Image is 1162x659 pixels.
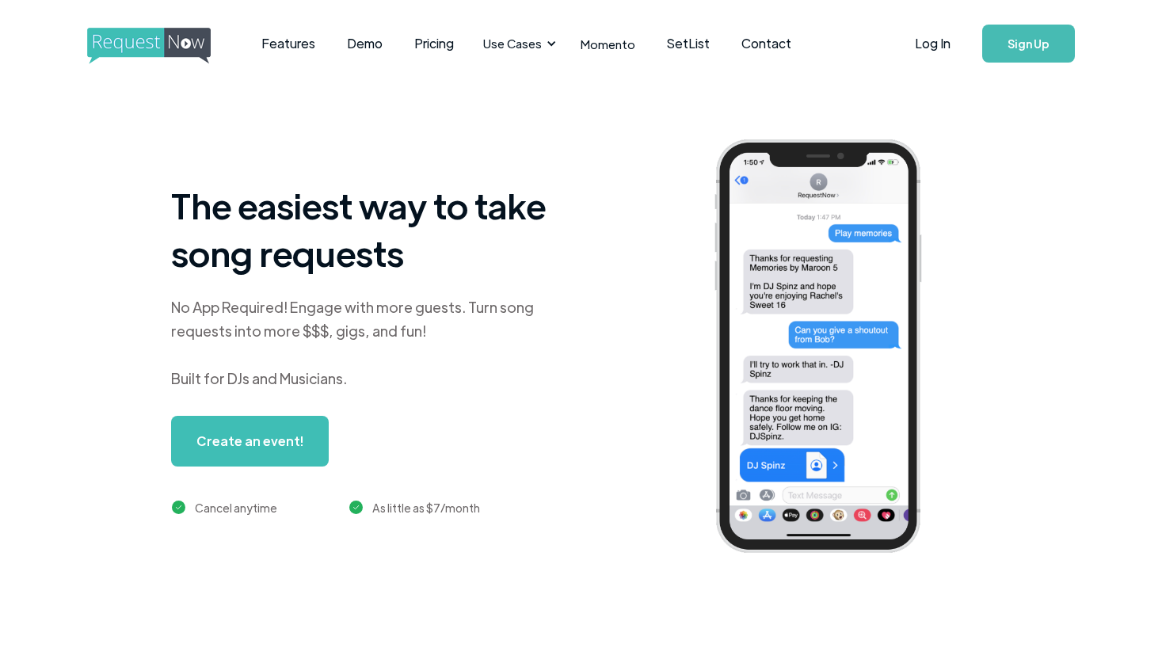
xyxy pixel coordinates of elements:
img: green checkmark [349,501,363,514]
h1: The easiest way to take song requests [171,181,567,276]
a: Demo [331,19,398,68]
img: requestnow logo [87,28,240,64]
img: iphone screenshot [696,128,964,569]
img: green checkmark [172,501,185,514]
div: Use Cases [474,19,561,68]
a: Pricing [398,19,470,68]
a: Features [246,19,331,68]
a: Momento [565,21,651,67]
a: Log In [899,16,966,71]
div: Use Cases [483,35,542,52]
div: As little as $7/month [372,498,480,517]
a: home [87,28,206,59]
a: Create an event! [171,416,329,467]
a: SetList [651,19,726,68]
div: No App Required! Engage with more guests. Turn song requests into more $$$, gigs, and fun! Built ... [171,295,567,390]
a: Contact [726,19,807,68]
div: Cancel anytime [195,498,277,517]
a: Sign Up [982,25,1075,63]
